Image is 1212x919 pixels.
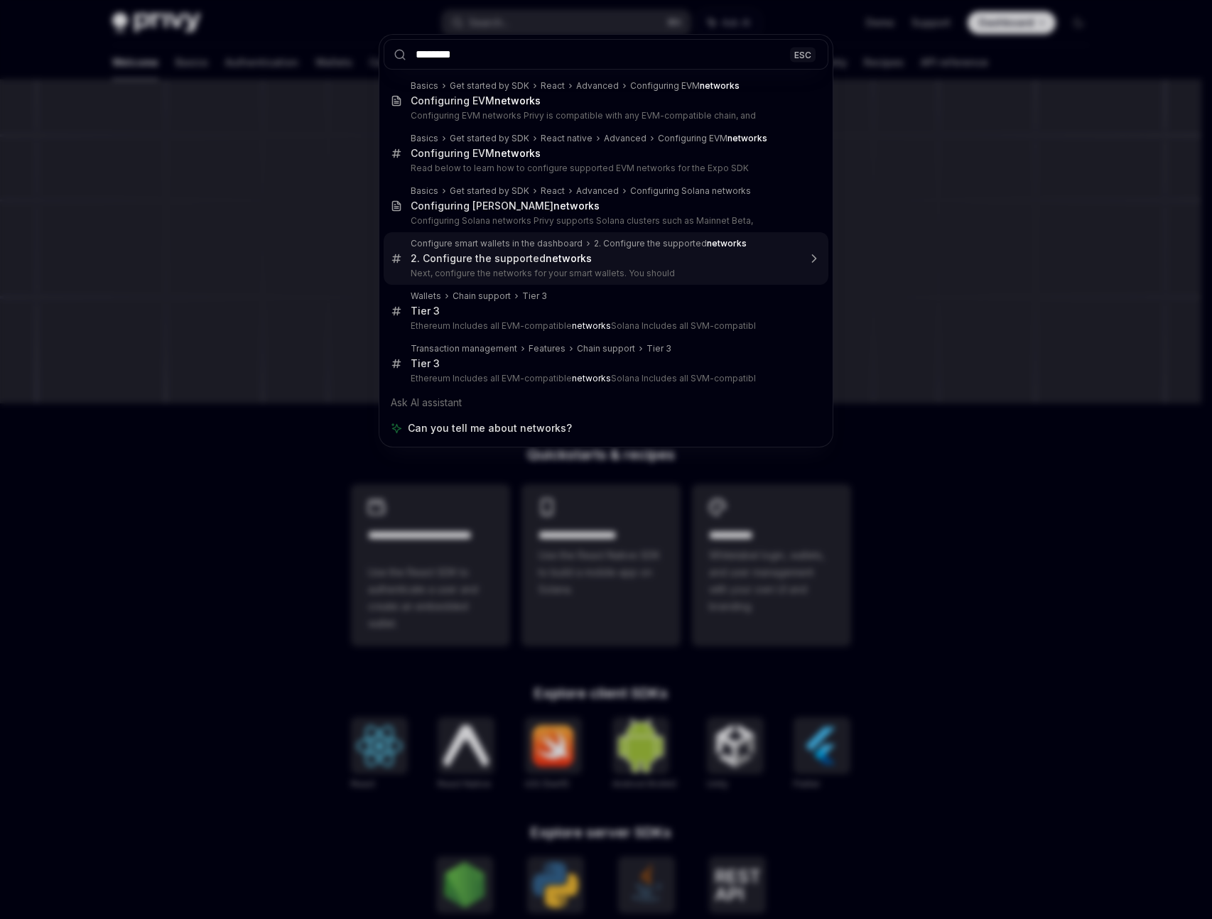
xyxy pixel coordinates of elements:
[411,163,799,174] p: Read below to learn how to configure supported EVM networks for the Expo SDK
[408,421,572,435] span: Can you tell me about networks?
[411,373,799,384] p: Ethereum Includes all EVM-compatible Solana Includes all SVM-compatibl
[727,133,767,143] b: networks
[494,147,541,159] b: networks
[411,80,438,92] div: Basics
[450,185,529,197] div: Get started by SDK
[411,268,799,279] p: Next, configure the networks for your smart wallets. You should
[576,80,619,92] div: Advanced
[411,357,440,370] div: Tier 3
[450,80,529,92] div: Get started by SDK
[630,80,740,92] div: Configuring EVM
[411,110,799,121] p: Configuring EVM networks Privy is compatible with any EVM-compatible chain, and
[453,290,511,302] div: Chain support
[630,185,751,197] div: Configuring Solana networks
[411,238,583,249] div: Configure smart wallets in the dashboard
[411,94,541,107] div: Configuring EVM
[658,133,767,144] div: Configuring EVM
[411,290,441,302] div: Wallets
[411,305,440,317] div: Tier 3
[604,133,646,144] div: Advanced
[384,390,828,415] div: Ask AI assistant
[541,80,565,92] div: React
[572,373,611,384] b: networks
[546,252,592,264] b: networks
[411,215,799,227] p: Configuring Solana networks Privy supports Solana clusters such as Mainnet Beta,
[529,343,566,354] div: Features
[411,133,438,144] div: Basics
[646,343,671,354] div: Tier 3
[411,252,592,265] div: 2. Configure the supported
[494,94,541,107] b: networks
[541,133,593,144] div: React native
[411,147,541,160] div: Configuring EVM
[411,343,517,354] div: Transaction management
[522,290,547,302] div: Tier 3
[541,185,565,197] div: React
[707,238,747,249] b: networks
[790,47,816,62] div: ESC
[577,343,635,354] div: Chain support
[553,200,600,212] b: networks
[576,185,619,197] div: Advanced
[411,200,600,212] div: Configuring [PERSON_NAME]
[411,185,438,197] div: Basics
[572,320,611,331] b: networks
[594,238,747,249] div: 2. Configure the supported
[450,133,529,144] div: Get started by SDK
[700,80,740,91] b: networks
[411,320,799,332] p: Ethereum Includes all EVM-compatible Solana Includes all SVM-compatibl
